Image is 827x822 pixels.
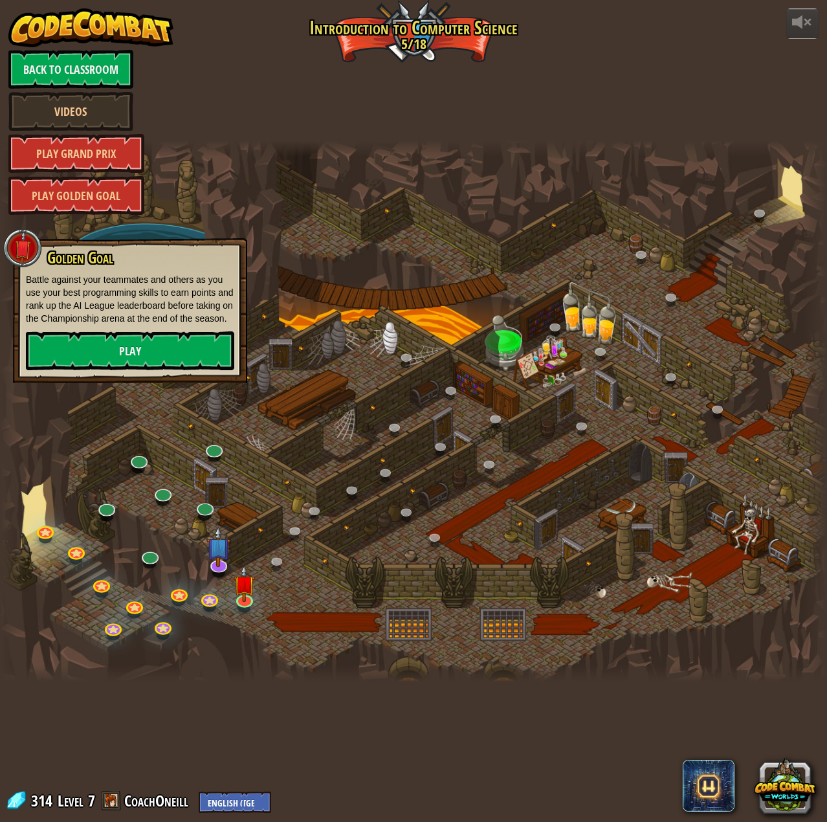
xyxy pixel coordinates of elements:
[46,249,234,267] h3: Golden Goal
[207,527,231,568] img: level-banner-unstarted-subscriber.png
[8,8,174,47] img: CodeCombat - Learn how to code by playing a game
[31,790,56,811] span: 314
[8,176,144,215] a: Play Golden Goal
[26,273,234,325] p: Battle against your teammates and others as you use your best programming skills to earn points a...
[88,790,95,811] span: 7
[786,8,819,39] button: Adjust volume
[58,790,83,812] span: Level
[234,566,255,603] img: level-banner-unstarted.png
[8,92,133,131] a: Videos
[8,134,144,173] a: Play Grand Prix
[124,790,192,811] a: CoachOneill
[26,331,234,370] a: Play
[8,50,133,89] a: Back to Classroom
